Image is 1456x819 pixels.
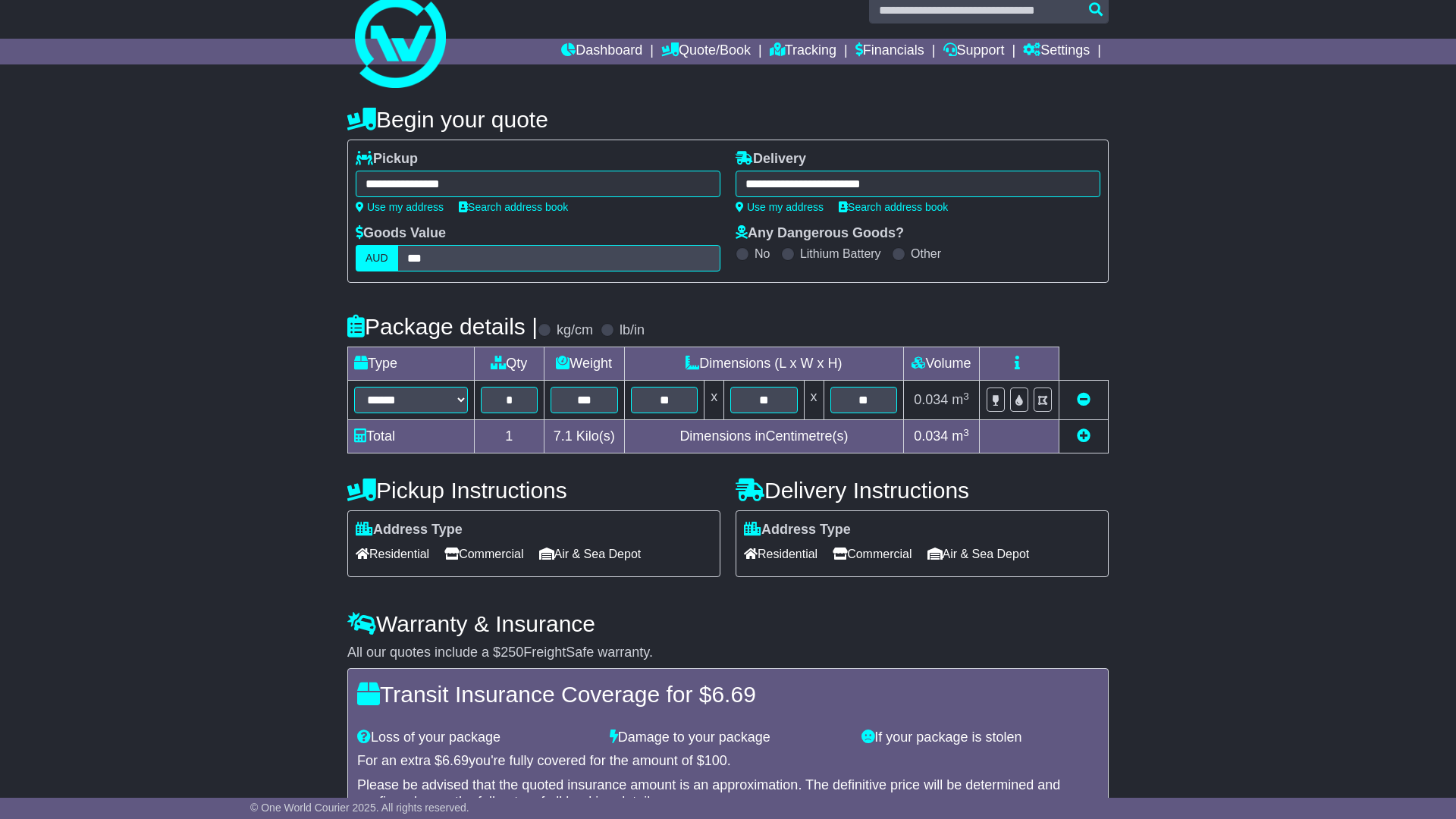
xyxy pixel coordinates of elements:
[347,478,720,503] h4: Pickup Instructions
[356,542,429,566] span: Residential
[475,420,544,453] td: 1
[557,322,593,339] label: kg/cm
[736,151,806,168] label: Delivery
[624,420,903,453] td: Dimensions in Centimetre(s)
[356,151,418,168] label: Pickup
[704,381,724,420] td: x
[356,201,444,213] a: Use my address
[624,347,903,381] td: Dimensions (L x W x H)
[475,347,544,381] td: Qty
[357,753,1099,770] div: For an extra $ you're fully covered for the amount of $ .
[927,542,1030,566] span: Air & Sea Depot
[347,611,1109,636] h4: Warranty & Insurance
[350,730,602,746] div: Loss of your package
[711,682,755,707] span: 6.69
[1023,39,1090,64] a: Settings
[602,730,855,746] div: Damage to your package
[357,682,1099,707] h4: Transit Insurance Coverage for $
[839,201,948,213] a: Search address book
[744,522,851,538] label: Address Type
[1077,428,1090,444] a: Add new item
[755,246,770,261] label: No
[952,428,969,444] span: m
[348,347,475,381] td: Type
[459,201,568,213] a: Search address book
[744,542,817,566] span: Residential
[736,478,1109,503] h4: Delivery Instructions
[442,753,469,768] span: 6.69
[356,245,398,271] label: AUD
[914,392,948,407] span: 0.034
[914,428,948,444] span: 0.034
[963,391,969,402] sup: 3
[855,39,924,64] a: Financials
[736,225,904,242] label: Any Dangerous Goods?
[943,39,1005,64] a: Support
[250,802,469,814] span: © One World Courier 2025. All rights reserved.
[770,39,836,64] a: Tracking
[804,381,824,420] td: x
[539,542,642,566] span: Air & Sea Depot
[561,39,642,64] a: Dashboard
[544,420,624,453] td: Kilo(s)
[347,645,1109,661] div: All our quotes include a $ FreightSafe warranty.
[833,542,912,566] span: Commercial
[661,39,751,64] a: Quote/Book
[620,322,645,339] label: lb/in
[356,522,463,538] label: Address Type
[347,314,538,339] h4: Package details |
[356,225,446,242] label: Goods Value
[357,777,1099,810] div: Please be advised that the quoted insurance amount is an approximation. The definitive price will...
[554,428,573,444] span: 7.1
[704,753,727,768] span: 100
[500,645,523,660] span: 250
[544,347,624,381] td: Weight
[348,420,475,453] td: Total
[347,107,1109,132] h4: Begin your quote
[911,246,941,261] label: Other
[1077,392,1090,407] a: Remove this item
[444,542,523,566] span: Commercial
[963,427,969,438] sup: 3
[903,347,979,381] td: Volume
[800,246,881,261] label: Lithium Battery
[736,201,824,213] a: Use my address
[854,730,1106,746] div: If your package is stolen
[952,392,969,407] span: m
